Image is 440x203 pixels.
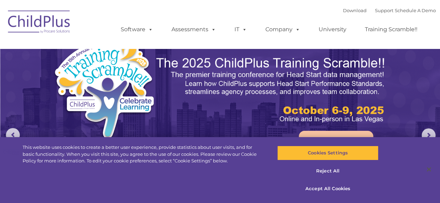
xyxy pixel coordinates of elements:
[375,8,393,13] a: Support
[312,23,353,36] a: University
[114,23,160,36] a: Software
[97,46,118,51] span: Last name
[343,8,436,13] font: |
[165,23,223,36] a: Assessments
[421,162,437,177] button: Close
[343,8,367,13] a: Download
[258,23,307,36] a: Company
[277,164,378,178] button: Reject All
[5,6,74,40] img: ChildPlus by Procare Solutions
[97,74,126,79] span: Phone number
[395,8,436,13] a: Schedule A Demo
[23,144,264,164] div: This website uses cookies to create a better user experience, provide statistics about user visit...
[358,23,424,36] a: Training Scramble!!
[277,146,378,160] button: Cookies Settings
[299,131,373,150] a: Learn More
[227,23,254,36] a: IT
[277,181,378,196] button: Accept All Cookies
